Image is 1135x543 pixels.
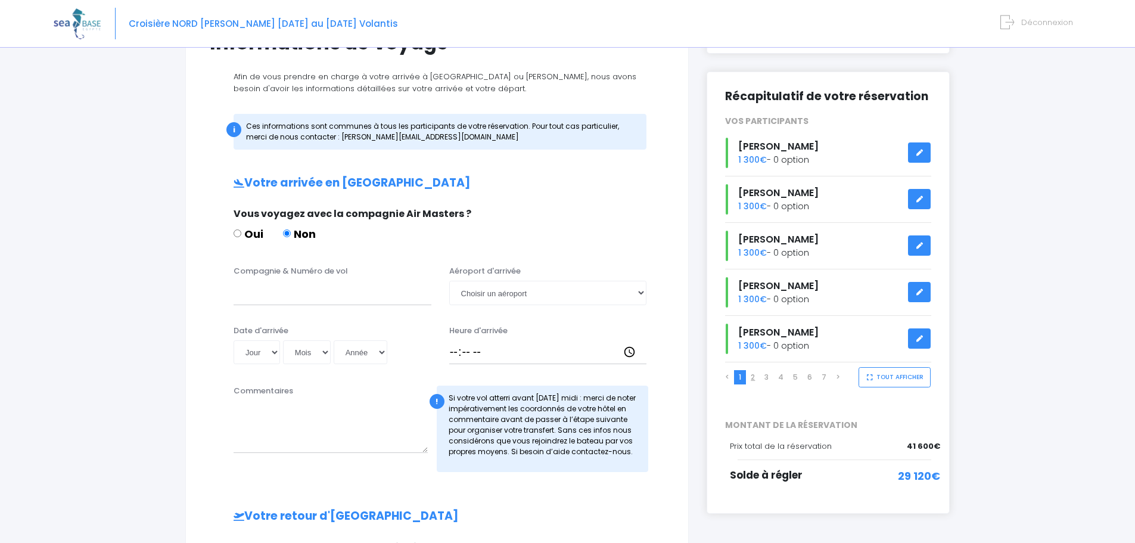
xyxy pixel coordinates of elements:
span: [PERSON_NAME] [738,325,819,339]
label: Aéroport d'arrivée [449,265,521,277]
div: - 0 option [716,231,940,261]
span: [PERSON_NAME] [738,232,819,246]
div: - 0 option [716,324,940,354]
div: ! [430,394,444,409]
p: Afin de vous prendre en charge à votre arrivée à [GEOGRAPHIC_DATA] ou [PERSON_NAME], nous avons b... [210,71,664,94]
label: Date d'arrivée [234,325,288,337]
span: MONTANT DE LA RÉSERVATION [716,419,940,432]
button: TOUT AFFICHER [859,367,931,388]
label: Heure d'arrivée [449,325,508,337]
label: Oui [234,226,263,242]
a: 1 [739,372,741,382]
span: 1 300€ [738,293,767,305]
span: 1 300€ [738,154,767,166]
div: - 0 option [716,184,940,215]
a: 4 [778,372,783,382]
label: Commentaires [234,385,293,397]
div: Ces informations sont communes à tous les participants de votre réservation. Pour tout cas partic... [234,114,646,150]
a: 5 [793,372,798,382]
span: 1 300€ [738,200,767,212]
h2: Récapitulatif de votre réservation [725,90,931,104]
h1: Informations de voyage [210,31,664,54]
input: Oui [234,229,241,237]
span: Prix total de la réservation [730,440,832,452]
span: Vous voyagez avec la compagnie Air Masters ? [234,207,471,221]
a: 3 [764,372,769,382]
a: 6 [807,372,812,382]
span: 41 600€ [907,440,940,452]
div: VOS PARTICIPANTS [716,115,940,128]
span: Solde à régler [730,468,803,482]
div: i [226,122,241,137]
h2: Votre arrivée en [GEOGRAPHIC_DATA] [210,176,664,190]
div: Si votre vol atterri avant [DATE] midi : merci de noter impérativement les coordonnés de votre hô... [437,386,649,472]
div: - 0 option [716,277,940,308]
span: Croisière NORD [PERSON_NAME] [DATE] au [DATE] Volantis [129,17,398,30]
label: Non [283,226,316,242]
label: Compagnie & Numéro de vol [234,265,348,277]
span: [PERSON_NAME] [738,186,819,200]
span: [PERSON_NAME] [738,279,819,293]
input: Non [283,229,291,237]
span: 29 120€ [898,468,940,484]
a: 2 [751,372,755,382]
a: < [725,372,729,382]
div: - 0 option [716,138,940,168]
span: 1 300€ [738,340,767,352]
span: 1 300€ [738,247,767,259]
span: [PERSON_NAME] [738,139,819,153]
h2: Votre retour d'[GEOGRAPHIC_DATA] [210,510,664,523]
a: 7 [822,372,826,382]
span: Déconnexion [1021,17,1073,28]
